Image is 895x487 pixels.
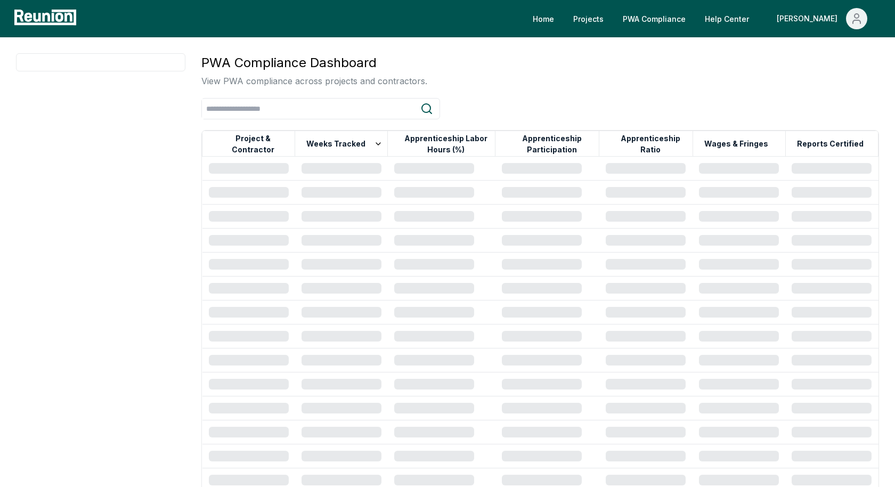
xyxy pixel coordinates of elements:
a: Projects [565,8,612,29]
button: Apprenticeship Labor Hours (%) [397,133,495,155]
button: Wages & Fringes [702,133,770,155]
h3: PWA Compliance Dashboard [201,53,427,72]
button: Apprenticeship Participation [505,133,599,155]
p: View PWA compliance across projects and contractors. [201,75,427,87]
nav: Main [524,8,884,29]
a: Help Center [696,8,758,29]
button: Reports Certified [795,133,866,155]
a: Home [524,8,563,29]
a: PWA Compliance [614,8,694,29]
button: Apprenticeship Ratio [608,133,693,155]
div: [PERSON_NAME] [777,8,842,29]
button: [PERSON_NAME] [768,8,876,29]
button: Project & Contractor [211,133,295,155]
button: Weeks Tracked [304,133,385,155]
